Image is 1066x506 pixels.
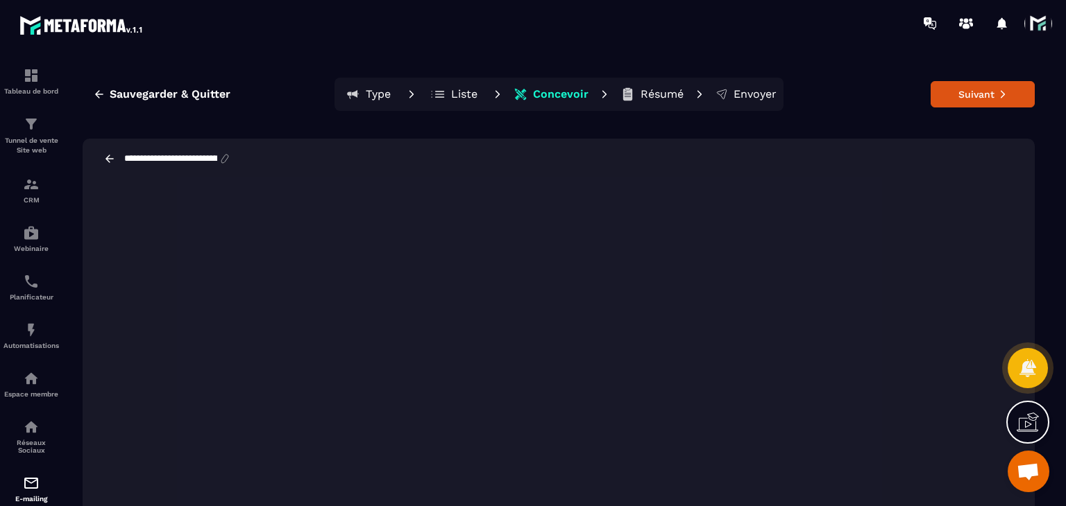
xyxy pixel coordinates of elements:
[23,67,40,84] img: formation
[3,439,59,454] p: Réseaux Sociaux
[1008,451,1049,492] div: Ouvrir le chat
[3,105,59,166] a: formationformationTunnel de vente Site web
[3,495,59,503] p: E-mailing
[3,214,59,263] a: automationsautomationsWebinaire
[23,273,40,290] img: scheduler
[509,80,593,108] button: Concevoir
[423,80,486,108] button: Liste
[3,136,59,155] p: Tunnel de vente Site web
[83,82,241,107] button: Sauvegarder & Quitter
[451,87,477,101] p: Liste
[3,293,59,301] p: Planificateur
[3,87,59,95] p: Tableau de bord
[3,57,59,105] a: formationformationTableau de bord
[711,80,781,108] button: Envoyer
[3,196,59,204] p: CRM
[3,166,59,214] a: formationformationCRM
[616,80,688,108] button: Résumé
[3,390,59,398] p: Espace membre
[23,116,40,132] img: formation
[23,475,40,491] img: email
[23,370,40,387] img: automations
[23,419,40,435] img: social-network
[3,263,59,311] a: schedulerschedulerPlanificateur
[23,176,40,193] img: formation
[366,87,391,101] p: Type
[641,87,684,101] p: Résumé
[3,360,59,408] a: automationsautomationsEspace membre
[23,322,40,338] img: automations
[19,12,144,37] img: logo
[931,81,1035,107] button: Suivant
[3,245,59,252] p: Webinaire
[337,80,400,108] button: Type
[734,87,777,101] p: Envoyer
[3,311,59,360] a: automationsautomationsAutomatisations
[533,87,589,101] p: Concevoir
[3,342,59,349] p: Automatisations
[3,408,59,464] a: social-networksocial-networkRéseaux Sociaux
[110,87,230,101] span: Sauvegarder & Quitter
[23,225,40,241] img: automations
